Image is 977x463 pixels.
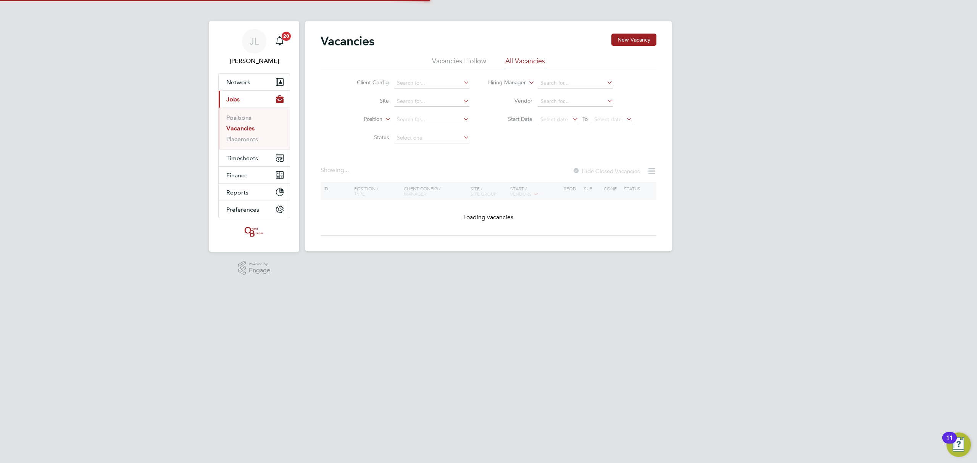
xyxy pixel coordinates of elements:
[488,97,532,104] label: Vendor
[226,79,250,86] span: Network
[611,34,656,46] button: New Vacancy
[339,116,382,123] label: Position
[238,261,271,275] a: Powered byEngage
[946,438,953,448] div: 11
[345,79,389,86] label: Client Config
[218,29,290,66] a: JL[PERSON_NAME]
[580,114,590,124] span: To
[321,34,374,49] h2: Vacancies
[219,150,290,166] button: Timesheets
[226,154,258,162] span: Timesheets
[243,226,265,238] img: oneillandbrennan-logo-retina.png
[538,78,613,88] input: Search for...
[226,125,255,132] a: Vacancies
[272,29,287,53] a: 20
[538,96,613,107] input: Search for...
[249,261,270,267] span: Powered by
[321,166,350,174] div: Showing
[219,201,290,218] button: Preferences
[488,116,532,122] label: Start Date
[432,56,486,70] li: Vacancies I follow
[226,189,248,196] span: Reports
[394,114,469,125] input: Search for...
[344,166,349,174] span: ...
[226,96,240,103] span: Jobs
[226,206,259,213] span: Preferences
[482,79,526,87] label: Hiring Manager
[249,267,270,274] span: Engage
[345,134,389,141] label: Status
[226,172,248,179] span: Finance
[219,91,290,108] button: Jobs
[218,56,290,66] span: Jordan Lee
[219,167,290,183] button: Finance
[219,108,290,149] div: Jobs
[394,78,469,88] input: Search for...
[594,116,622,123] span: Select date
[218,226,290,238] a: Go to home page
[345,97,389,104] label: Site
[219,184,290,201] button: Reports
[209,21,299,252] nav: Main navigation
[394,96,469,107] input: Search for...
[282,32,291,41] span: 20
[226,135,258,143] a: Placements
[226,114,252,121] a: Positions
[394,133,469,143] input: Select one
[540,116,568,123] span: Select date
[946,432,971,457] button: Open Resource Center, 11 new notifications
[572,167,640,175] label: Hide Closed Vacancies
[219,74,290,90] button: Network
[505,56,545,70] li: All Vacancies
[250,36,259,46] span: JL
